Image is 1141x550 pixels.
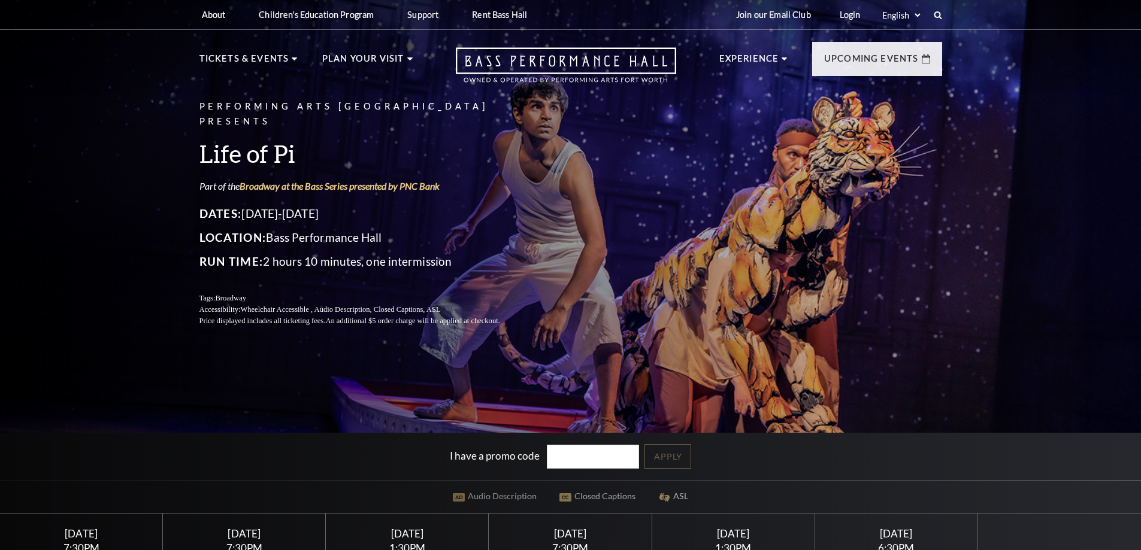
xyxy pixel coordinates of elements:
p: Bass Performance Hall [199,228,529,247]
label: I have a promo code [450,449,540,461]
span: An additional $5 order charge will be applied at checkout. [325,317,500,325]
p: Children's Education Program [259,10,374,20]
select: Select: [880,10,922,21]
div: [DATE] [666,527,800,540]
span: Run Time: [199,254,264,268]
div: [DATE] [177,527,311,540]
p: Experience [719,51,779,73]
p: Tickets & Events [199,51,289,73]
span: Dates: [199,206,242,220]
span: Wheelchair Accessible , Audio Description, Closed Captions, ASL [240,305,440,314]
p: Tags: [199,293,529,304]
p: About [202,10,226,20]
p: Support [407,10,438,20]
p: Performing Arts [GEOGRAPHIC_DATA] Presents [199,99,529,129]
p: Price displayed includes all ticketing fees. [199,315,529,327]
p: Upcoming Events [824,51,919,73]
a: Broadway at the Bass Series presented by PNC Bank [240,180,440,192]
p: [DATE]-[DATE] [199,204,529,223]
span: Broadway [215,294,246,302]
div: [DATE] [14,527,149,540]
p: Plan Your Visit [322,51,404,73]
p: Accessibility: [199,304,529,315]
p: Part of the [199,180,529,193]
p: Rent Bass Hall [472,10,527,20]
div: [DATE] [829,527,963,540]
div: [DATE] [503,527,637,540]
p: 2 hours 10 minutes, one intermission [199,252,529,271]
h3: Life of Pi [199,138,529,169]
div: [DATE] [340,527,474,540]
span: Location: [199,230,267,244]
